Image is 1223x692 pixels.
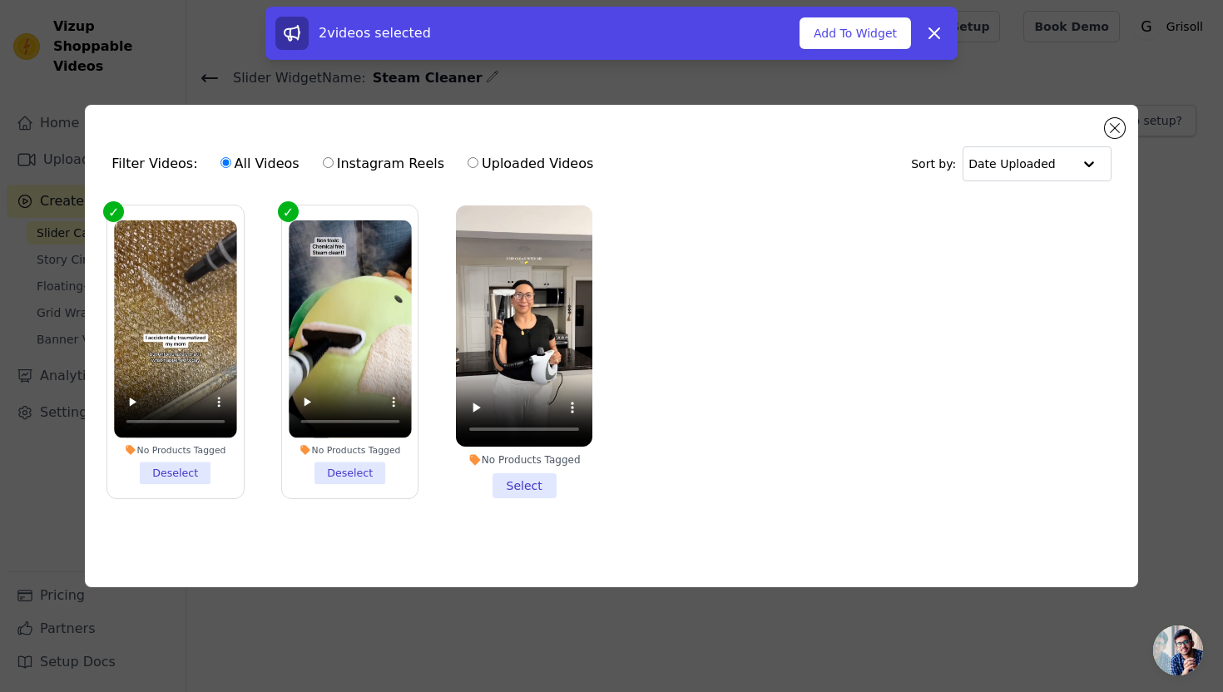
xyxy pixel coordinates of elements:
span: 2 videos selected [319,25,431,41]
div: Sort by: [911,146,1112,181]
div: No Products Tagged [114,443,236,455]
div: No Products Tagged [456,453,592,467]
a: Open chat [1153,625,1203,675]
button: Close modal [1105,118,1125,138]
label: Uploaded Videos [467,153,594,175]
div: Filter Videos: [111,145,602,183]
label: Instagram Reels [322,153,445,175]
button: Add To Widget [800,17,911,49]
label: All Videos [220,153,300,175]
div: No Products Tagged [289,443,411,455]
